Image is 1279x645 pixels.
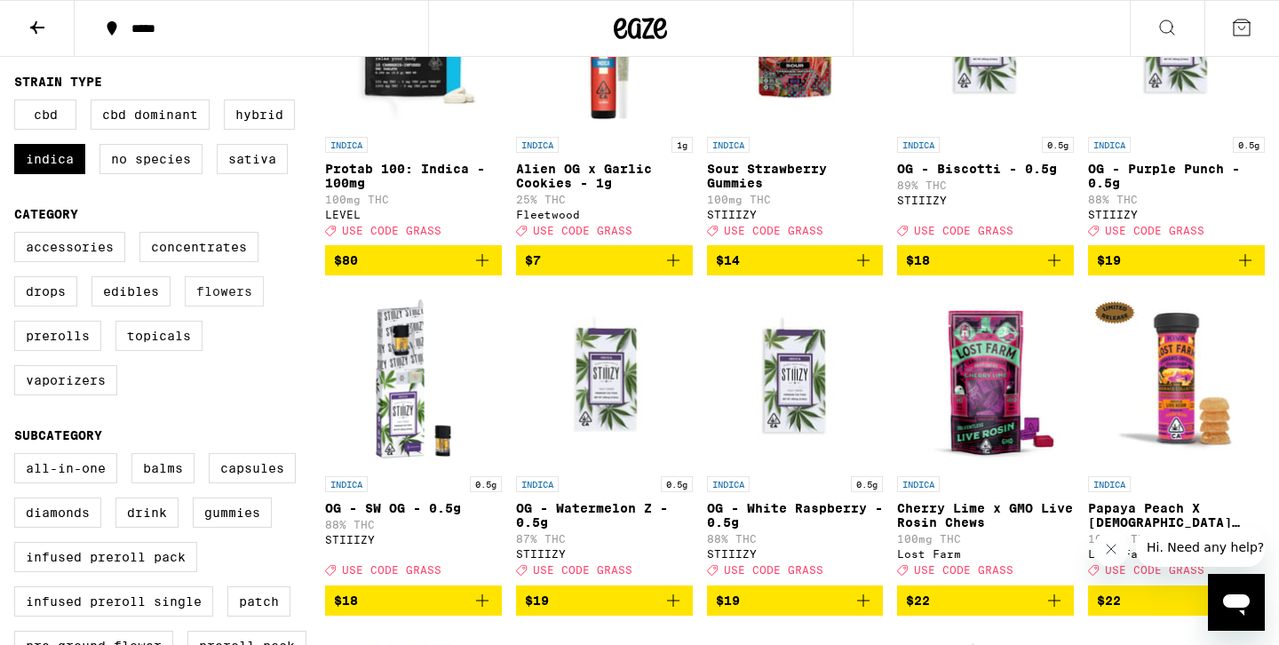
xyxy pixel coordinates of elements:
a: Open page for OG - White Raspberry - 0.5g from STIIIZY [707,290,884,585]
label: CBD [14,100,76,130]
span: USE CODE GRASS [533,225,632,236]
div: LEVEL [325,209,502,220]
iframe: Button to launch messaging window [1208,574,1265,631]
p: INDICA [516,476,559,492]
iframe: Message from company [1136,528,1265,567]
p: INDICA [516,137,559,153]
p: Alien OG x Garlic Cookies - 1g [516,162,693,190]
p: INDICA [897,137,940,153]
p: Papaya Peach X [DEMOGRAPHIC_DATA] Kush Resin 100mg [1088,501,1265,530]
div: STIIIZY [707,209,884,220]
img: STIIIZY - OG - SW OG - 0.5g [325,290,502,467]
div: STIIIZY [516,548,693,560]
p: INDICA [325,137,368,153]
span: $19 [716,593,740,608]
span: $18 [334,593,358,608]
iframe: Close message [1093,531,1129,567]
div: Lost Farm [1088,548,1265,560]
label: All-In-One [14,453,117,483]
label: Indica [14,144,85,174]
label: Diamonds [14,498,101,528]
span: $7 [525,253,541,267]
p: 0.5g [661,476,693,492]
button: Add to bag [1088,245,1265,275]
p: Sour Strawberry Gummies [707,162,884,190]
label: Infused Preroll Single [14,586,213,617]
button: Add to bag [707,585,884,616]
span: USE CODE GRASS [724,565,823,577]
span: USE CODE GRASS [1105,565,1204,577]
p: 100mg THC [707,194,884,205]
p: 100mg THC [325,194,502,205]
button: Add to bag [516,245,693,275]
span: USE CODE GRASS [914,225,1013,236]
span: USE CODE GRASS [1105,225,1204,236]
label: CBD Dominant [91,100,210,130]
a: Open page for OG - Watermelon Z - 0.5g from STIIIZY [516,290,693,585]
label: Hybrid [224,100,295,130]
span: USE CODE GRASS [533,565,632,577]
img: Lost Farm - Papaya Peach X Hindu Kush Resin 100mg [1088,290,1265,467]
p: 0.5g [1042,137,1074,153]
button: Add to bag [325,585,502,616]
div: STIIIZY [325,534,502,545]
div: Lost Farm [897,548,1074,560]
p: INDICA [897,476,940,492]
span: $14 [716,253,740,267]
button: Add to bag [325,245,502,275]
label: Concentrates [139,232,258,262]
span: $22 [906,593,930,608]
div: STIIIZY [897,195,1074,206]
div: STIIIZY [1088,209,1265,220]
label: Topicals [115,321,203,351]
label: Capsules [209,453,296,483]
p: OG - White Raspberry - 0.5g [707,501,884,530]
p: 25% THC [516,194,693,205]
p: 1g [671,137,693,153]
p: OG - Watermelon Z - 0.5g [516,501,693,530]
legend: Subcategory [14,428,102,442]
p: 89% THC [897,179,1074,191]
label: Infused Preroll Pack [14,542,197,572]
span: $80 [334,253,358,267]
p: OG - Purple Punch - 0.5g [1088,162,1265,190]
div: STIIIZY [707,548,884,560]
div: Fleetwood [516,209,693,220]
p: 0.5g [851,476,883,492]
p: Protab 100: Indica - 100mg [325,162,502,190]
label: Gummies [193,498,272,528]
button: Add to bag [897,245,1074,275]
span: USE CODE GRASS [724,225,823,236]
label: Flowers [185,276,264,307]
label: Vaporizers [14,365,117,395]
p: 0.5g [1233,137,1265,153]
img: STIIIZY - OG - White Raspberry - 0.5g [707,290,884,467]
p: 100mg THC [1088,533,1265,545]
p: Cherry Lime x GMO Live Rosin Chews [897,501,1074,530]
p: 100mg THC [897,533,1074,545]
p: 88% THC [325,519,502,530]
p: 87% THC [516,533,693,545]
label: Patch [227,586,290,617]
label: Sativa [217,144,288,174]
label: Accessories [14,232,125,262]
img: Lost Farm - Cherry Lime x GMO Live Rosin Chews [897,290,1074,467]
p: 0.5g [470,476,502,492]
p: OG - Biscotti - 0.5g [897,162,1074,176]
p: 88% THC [707,533,884,545]
legend: Category [14,207,78,221]
p: INDICA [1088,137,1131,153]
button: Add to bag [1088,585,1265,616]
span: $19 [525,593,549,608]
label: Edibles [91,276,171,307]
label: Drops [14,276,77,307]
img: STIIIZY - OG - Watermelon Z - 0.5g [516,290,693,467]
button: Add to bag [707,245,884,275]
label: Prerolls [14,321,101,351]
a: Open page for Papaya Peach X Hindu Kush Resin 100mg from Lost Farm [1088,290,1265,585]
span: USE CODE GRASS [914,565,1013,577]
button: Add to bag [516,585,693,616]
label: Drink [115,498,179,528]
p: INDICA [707,137,750,153]
span: USE CODE GRASS [342,565,441,577]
